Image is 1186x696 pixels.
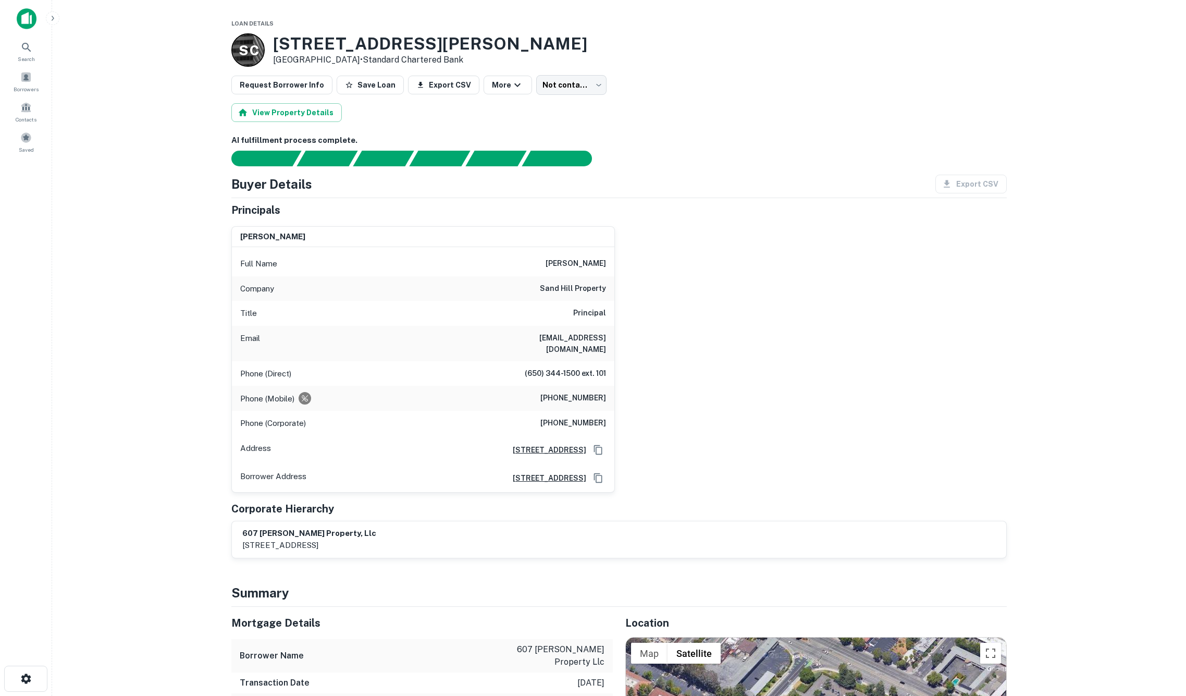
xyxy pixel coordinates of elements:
p: Email [240,332,260,355]
div: Documents found, AI parsing details... [353,151,414,166]
a: Contacts [3,97,49,126]
button: Copy Address [590,442,606,458]
img: capitalize-icon.png [17,8,36,29]
p: Title [240,307,257,320]
p: Phone (Mobile) [240,393,294,405]
h6: sand hill property [540,283,606,295]
a: Standard Chartered Bank [363,55,463,65]
div: Sending borrower request to AI... [219,151,297,166]
h5: Location [625,615,1007,631]
button: Show satellite imagery [668,643,721,664]
iframe: Chat Widget [1134,613,1186,663]
p: Company [240,283,274,295]
h6: Principal [573,307,606,320]
button: More [484,76,532,94]
div: Requests to not be contacted at this number [299,392,311,405]
h6: Borrower Name [240,650,304,662]
h6: [PHONE_NUMBER] [540,392,606,405]
h5: Mortgage Details [231,615,613,631]
span: Borrowers [14,85,39,93]
p: 607 [PERSON_NAME] property llc [511,643,604,668]
h6: Transaction Date [240,677,310,689]
h5: Corporate Hierarchy [231,501,334,517]
p: Borrower Address [240,470,306,486]
button: Request Borrower Info [231,76,332,94]
button: Toggle fullscreen view [980,643,1001,664]
p: [DATE] [577,677,604,689]
a: Borrowers [3,67,49,95]
div: Not contacted [536,75,607,95]
a: [STREET_ADDRESS] [504,472,586,484]
h6: [EMAIL_ADDRESS][DOMAIN_NAME] [481,332,606,355]
div: Your request is received and processing... [296,151,357,166]
p: Address [240,442,271,458]
h6: [PERSON_NAME] [546,258,606,270]
p: Phone (Direct) [240,368,291,380]
h5: Principals [231,202,280,218]
span: Saved [19,145,34,154]
span: Search [18,55,35,63]
h4: Summary [231,583,1007,602]
p: [GEOGRAPHIC_DATA] • [273,54,587,66]
button: Copy Address [590,470,606,486]
button: Save Loan [337,76,404,94]
h4: Buyer Details [231,175,312,193]
h6: 607 [PERSON_NAME] property, llc [242,528,376,540]
button: View Property Details [231,103,342,122]
h6: (650) 344-1500 ext. 101 [525,368,606,380]
h6: [PERSON_NAME] [240,231,305,243]
p: [STREET_ADDRESS] [242,539,376,552]
div: Principals found, AI now looking for contact information... [409,151,470,166]
span: Loan Details [231,20,274,27]
p: S C [239,40,258,60]
h6: [PHONE_NUMBER] [540,417,606,430]
p: Full Name [240,258,277,270]
h6: AI fulfillment process complete. [231,135,1007,146]
a: Search [3,37,49,65]
a: [STREET_ADDRESS] [504,444,586,456]
div: AI fulfillment process complete. [522,151,604,166]
a: Saved [3,128,49,156]
span: Contacts [16,115,36,124]
button: Show street map [631,643,668,664]
h3: [STREET_ADDRESS][PERSON_NAME] [273,34,587,54]
div: Principals found, still searching for contact information. This may take time... [465,151,526,166]
button: Export CSV [408,76,479,94]
p: Phone (Corporate) [240,417,306,430]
